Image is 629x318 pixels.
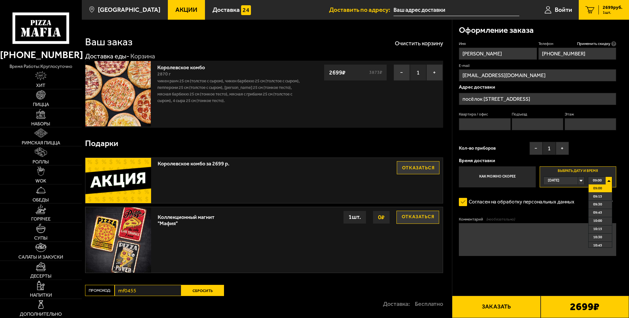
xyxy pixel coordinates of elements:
label: Этаж [565,112,616,117]
s: 3873 ₽ [368,70,383,75]
span: Доставить по адресу: [329,7,393,13]
a: Коллекционный магнит "Мафия"Отказаться0₽1шт. [85,207,443,273]
span: Применить скидку [577,41,610,47]
strong: 0 ₽ [376,211,386,223]
h3: Подарки [85,139,118,148]
button: − [529,142,543,155]
span: [GEOGRAPHIC_DATA] [98,7,160,13]
label: Промокод: [85,285,115,296]
span: (необязательно) [486,217,515,222]
span: Хит [36,83,45,88]
span: 09:00 [593,177,602,184]
button: + [426,64,443,81]
input: +7 ( [538,48,616,60]
span: Пицца [33,102,49,107]
span: 2699 руб. [603,5,622,10]
label: Как можно скорее [459,166,535,187]
span: 10:45 [593,242,602,249]
span: Обеды [33,198,49,202]
button: + [556,142,569,155]
span: 1 шт. [603,11,622,14]
div: Коллекционный магнит "Мафия" [158,211,219,226]
span: 09:15 [593,193,602,201]
button: Очистить корзину [395,40,443,46]
span: WOK [35,179,46,183]
input: @ [459,69,616,81]
span: Доставка [213,7,240,13]
button: Отказаться [396,211,439,224]
span: Роллы [33,159,49,164]
strong: 2699 ₽ [327,66,347,79]
span: 1 [543,142,556,155]
a: Королевское комбо [157,62,212,71]
p: Доставка: [383,301,410,307]
h3: Оформление заказа [459,26,534,34]
span: 10:00 [593,217,602,225]
img: 15daf4d41897b9f0e9f617042186c801.svg [241,5,251,15]
a: Доставка еды- [85,52,129,60]
label: Квартира / офис [459,112,510,117]
b: 2699 ₽ [570,302,599,312]
button: Заказать [452,296,540,318]
label: Выбрать дату и время [540,166,616,187]
div: Корзина [130,52,155,61]
button: − [393,64,410,81]
span: 09:00 [593,185,602,192]
span: Напитки [30,293,52,298]
p: Чикен Ранч 25 см (толстое с сыром), Чикен Барбекю 25 см (толстое с сыром), Пепперони 25 см (толст... [157,78,303,104]
span: Акции [175,7,197,13]
label: Телефон [538,41,616,47]
span: Дополнительно [20,312,62,317]
label: E-mail [459,63,616,69]
span: Римская пицца [22,140,60,145]
span: Кол-во приборов [459,146,496,151]
span: 09:45 [593,209,602,217]
label: Подъезд [512,112,563,117]
button: Отказаться [397,161,439,174]
span: Войти [555,7,572,13]
span: Наборы [31,121,50,126]
span: 10:15 [593,225,602,233]
span: Салаты и закуски [18,255,63,260]
h1: Ваш заказ [85,37,133,47]
strong: Бесплатно [415,301,443,307]
span: Супы [34,236,48,241]
label: Имя [459,41,537,47]
span: 1 [410,64,426,81]
span: Королевское комбо за 2699 р. [158,158,372,166]
input: Имя [459,48,537,60]
span: 10:30 [593,234,602,241]
span: Десерты [30,274,52,279]
label: Комментарий [459,217,616,222]
span: Горячее [31,217,51,222]
input: Ваш адрес доставки [393,4,519,16]
span: [DATE] [548,177,559,184]
div: 1 шт. [343,211,366,224]
button: Сбросить [181,285,224,296]
label: Согласен на обработку персональных данных [459,196,581,209]
p: Время доставки [459,158,616,163]
p: Адрес доставки [459,85,616,90]
span: 09:30 [593,201,602,208]
span: 2870 г [157,71,171,77]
